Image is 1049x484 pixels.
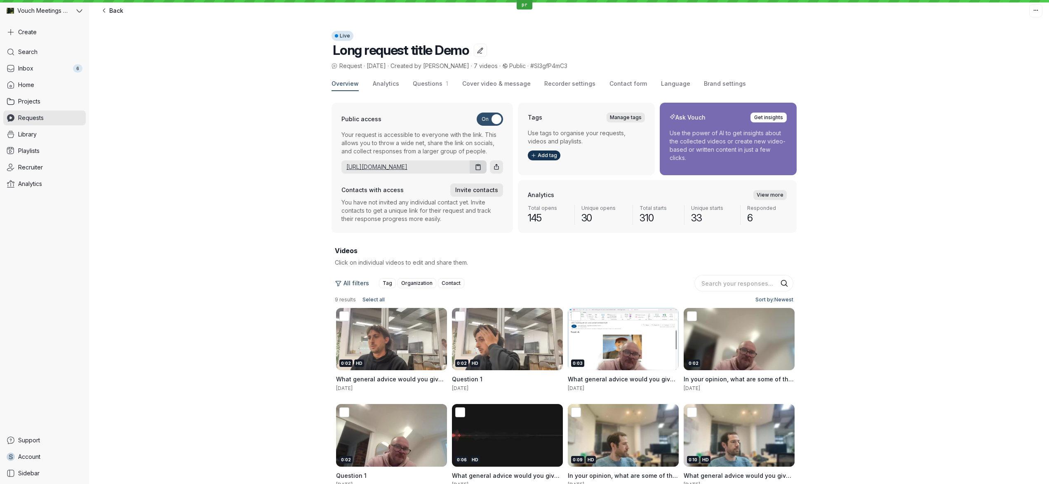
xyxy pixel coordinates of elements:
span: [DATE] [568,385,584,391]
a: Playlists [3,143,86,158]
div: 0:02 [339,359,353,367]
div: 0:02 [455,359,468,367]
span: Request [332,62,362,70]
span: Invite contacts [455,186,498,194]
div: HD [701,456,710,463]
a: Recruiter [3,160,86,175]
span: Language [661,80,690,88]
span: [DATE] [336,385,353,391]
span: Select all [362,296,385,304]
button: Select all [359,295,388,305]
span: Unique starts [691,205,734,211]
span: · [386,62,390,70]
span: Total opens [528,205,568,211]
div: 0:03 [571,359,584,367]
span: · [469,62,474,70]
span: Contact [442,279,461,287]
p: Your request is accessible to everyone with the link. This allows you to throw a wide net, share ... [341,131,503,155]
input: Search your responses... [694,275,793,291]
span: 9 results [335,296,356,303]
h3: In your opinion, what are some of the key benefits of fostering a diverse and inclusive work envi... [684,375,795,383]
span: Account [18,453,40,461]
a: Manage tags [607,113,645,122]
div: Vouch Meetings Demo [3,3,75,18]
span: · [362,62,367,70]
button: All filters [335,277,374,290]
button: Contact [438,278,464,288]
div: 0:06 [455,456,468,463]
span: Created by [PERSON_NAME] [390,62,469,69]
h3: Public access [341,115,381,123]
p: Click on individual videos to edit and share them. [335,258,559,267]
div: HD [586,456,596,463]
span: 33 [691,211,734,225]
span: View more [757,191,783,199]
span: · [498,62,502,70]
button: Get insights [750,113,787,122]
span: Questions [413,80,442,87]
button: Invite contacts [450,183,503,197]
span: 1 [442,80,448,87]
span: Organization [401,279,433,287]
a: Support [3,433,86,448]
span: Long request title Demo [333,42,469,58]
a: Back [96,4,128,17]
span: All filters [343,279,369,287]
span: #SI3gfP4mC3 [530,62,567,69]
div: 0:02 [687,359,700,367]
span: Create [18,28,37,36]
button: Add tag [528,150,560,160]
span: Inbox [18,64,33,73]
span: Get insights [754,113,783,122]
a: Projects [3,94,86,109]
div: 0:09 [571,456,584,463]
a: SAccount [3,449,86,464]
span: Live [340,31,350,41]
button: Vouch Meetings Demo avatarVouch Meetings Demo [3,3,86,18]
span: In your opinion, what are some of the key benefits of fostering a diverse and inclusive work envi... [684,376,794,399]
span: On [482,113,489,126]
span: Home [18,81,34,89]
span: [DATE] [684,385,700,391]
a: Requests [3,110,86,125]
p: Use tags to organise your requests, videos and playlists. [528,129,645,146]
span: [DATE] [367,62,386,69]
span: 7 videos [474,62,498,69]
span: Playlists [18,147,40,155]
span: 30 [581,211,626,225]
span: Vouch Meetings Demo [17,7,70,15]
span: Analytics [18,180,42,188]
h3: In your opinion, what are some of the key benefits of fostering a diverse and inclusive work envi... [568,472,679,480]
span: Support [18,436,40,444]
span: Brand settings [704,80,746,88]
span: Recruiter [18,163,43,172]
span: [DATE] [452,385,468,391]
span: Contact form [609,80,647,88]
span: 6 [747,211,787,225]
span: Tag [383,279,392,287]
span: Question 1 [336,472,367,479]
span: Analytics [373,80,399,88]
span: Sidebar [18,469,40,477]
h3: ‍What general advice would you give to new hires? [336,375,447,383]
button: Share [490,160,503,174]
p: Use the power of AI to get insights about the collected videos or create new video-based or writt... [670,129,787,162]
span: Responded [747,205,787,211]
button: Tag [379,278,396,288]
h2: Videos [335,246,793,255]
div: 0:10 [687,456,699,463]
span: Back [109,7,123,15]
span: Unique opens [581,205,626,211]
button: Search [780,280,788,288]
a: Search [3,45,86,59]
img: Vouch Meetings Demo avatar [7,7,14,14]
span: 310 [640,211,677,225]
h2: Tags [528,113,542,122]
a: Sidebar [3,466,86,481]
h3: ‍What general advice would you give to new hires? [452,472,563,480]
span: S [9,453,13,461]
span: Overview [332,80,359,88]
h3: ‍What general advice would you give to new hires? [684,472,795,480]
span: 145 [528,211,568,225]
span: Manage tags [610,113,642,122]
